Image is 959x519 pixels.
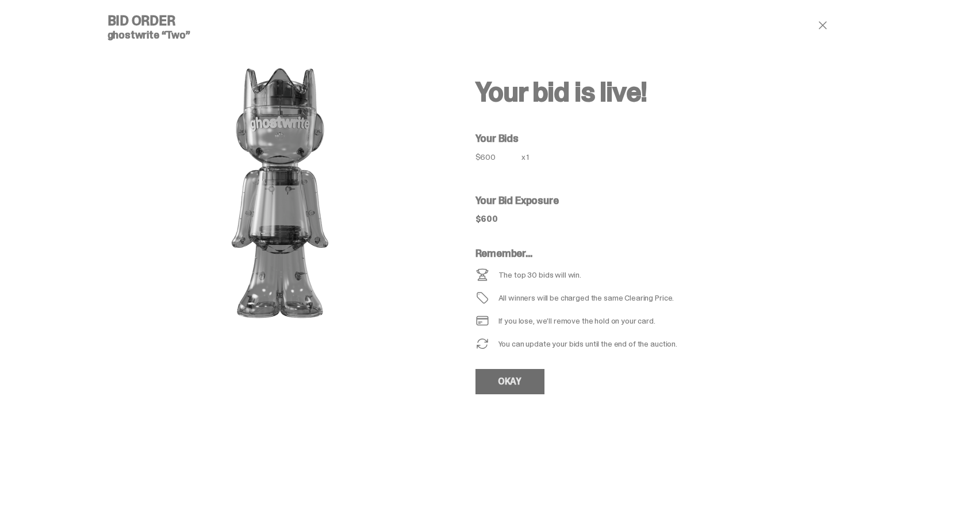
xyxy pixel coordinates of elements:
div: The top 30 bids will win. [498,271,582,279]
h4: Bid Order [108,14,452,28]
div: $600 [475,215,498,223]
h5: Your Bids [475,133,843,144]
div: If you lose, we’ll remove the hold on your card. [498,317,655,325]
h5: Your Bid Exposure [475,195,843,206]
img: product image [165,49,395,337]
h2: Your bid is live! [475,78,843,106]
div: x 1 [521,153,540,168]
div: You can update your bids until the end of the auction. [498,340,677,348]
h5: Remember... [475,248,770,259]
div: All winners will be charged the same Clearing Price. [498,294,770,302]
h5: ghostwrite “Two” [108,30,452,40]
a: OKAY [475,369,544,394]
div: $600 [475,153,521,161]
